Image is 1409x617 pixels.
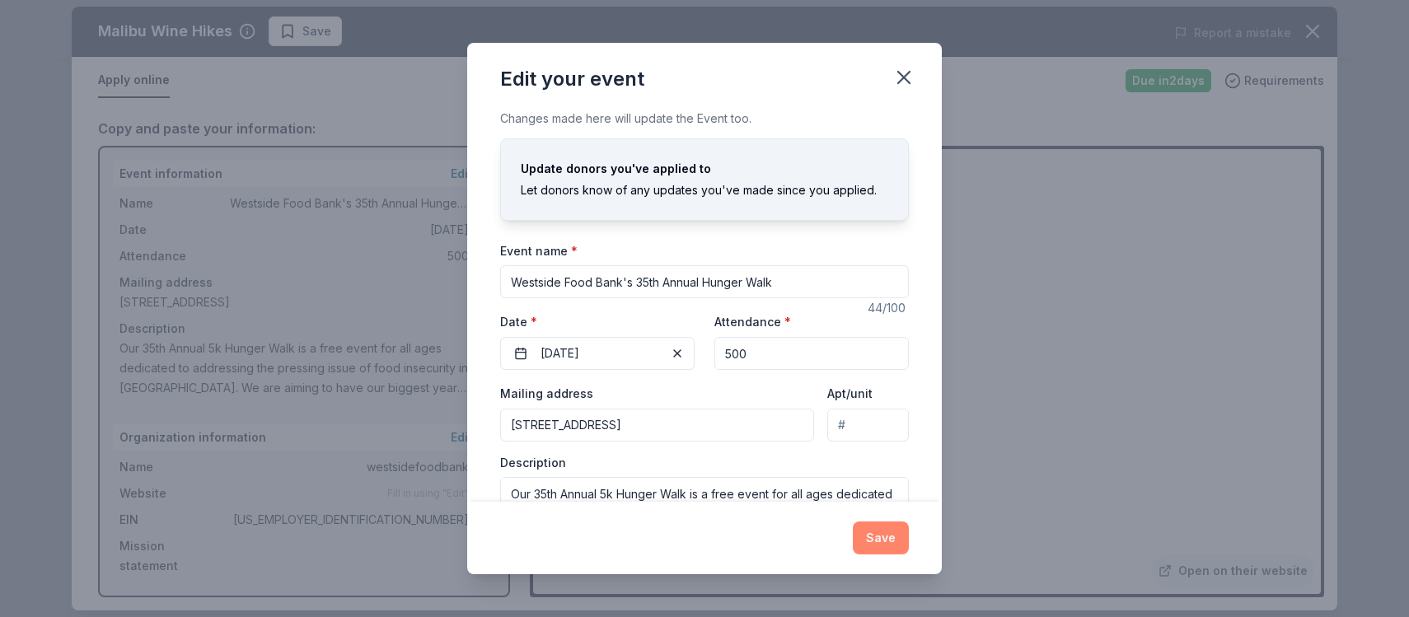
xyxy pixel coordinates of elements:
[500,337,695,370] button: [DATE]
[853,521,909,554] button: Save
[500,66,644,92] div: Edit your event
[500,265,909,298] input: Spring Fundraiser
[521,159,888,179] div: Update donors you've applied to
[500,386,593,402] label: Mailing address
[827,409,909,442] input: #
[714,314,791,330] label: Attendance
[827,386,873,402] label: Apt/unit
[500,455,566,471] label: Description
[500,314,695,330] label: Date
[500,243,578,259] label: Event name
[714,337,909,370] input: 20
[500,109,909,129] div: Changes made here will update the Event too.
[500,477,909,551] textarea: Our 35th Annual 5k Hunger Walk is a free event for all ages dedicated to addressing the pressing ...
[868,298,909,318] div: 44 /100
[521,180,888,200] div: Let donors know of any updates you've made since you applied.
[500,409,814,442] input: Enter a US address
